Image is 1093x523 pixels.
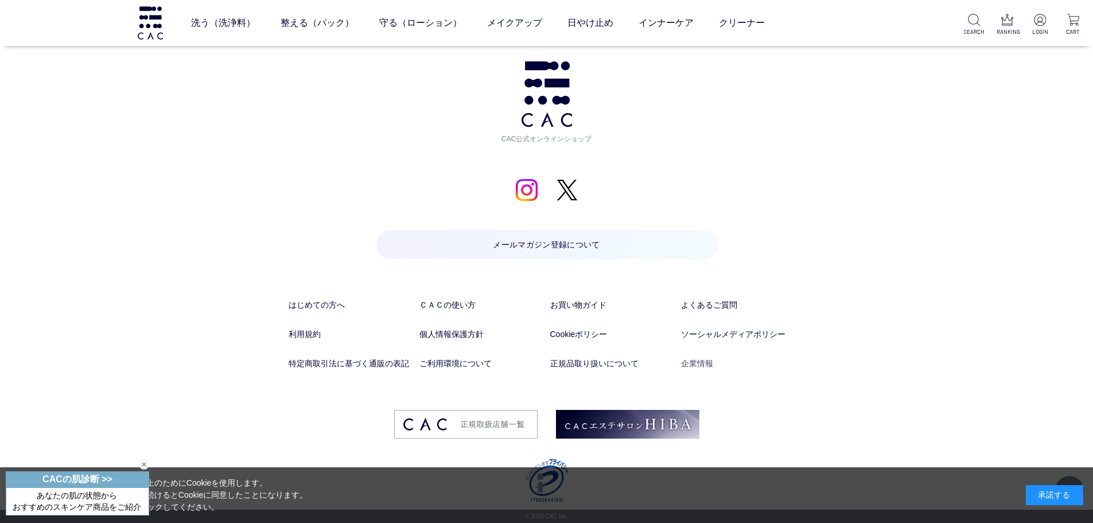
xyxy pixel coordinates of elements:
[550,358,674,370] a: 正規品取り扱いについて
[376,230,717,259] a: メールマガジン登録について
[289,328,413,340] a: 利用規約
[10,477,308,513] div: 当サイトでは、お客様へのサービス向上のためにCookieを使用します。 「承諾する」をクリックするか閲覧を続けるとCookieに同意したことになります。 詳細はこちらの をクリックしてください。
[963,28,985,36] p: SEARCH
[419,299,543,311] a: ＣＡＣの使い方
[419,358,543,370] a: ご利用環境について
[719,7,765,39] a: クリーナー
[289,358,413,370] a: 特定商取引法に基づく通販の表記
[997,14,1018,36] a: RANKING
[191,7,255,39] a: 洗う（洗浄料）
[487,7,542,39] a: メイクアップ
[1029,28,1051,36] p: LOGIN
[1029,14,1051,36] a: LOGIN
[1026,485,1083,505] div: 承諾する
[136,6,165,39] img: logo
[997,28,1018,36] p: RANKING
[1063,14,1084,36] a: CART
[289,299,413,311] a: はじめての方へ
[550,328,674,340] a: Cookieポリシー
[498,127,596,144] span: CAC公式オンラインショップ
[567,7,613,39] a: 日やけ止め
[498,61,596,144] a: CAC公式オンラインショップ
[963,14,985,36] a: SEARCH
[681,328,805,340] a: ソーシャルメディアポリシー
[419,328,543,340] a: 個人情報保護方針
[639,7,694,39] a: インナーケア
[681,299,805,311] a: よくあるご質問
[281,7,354,39] a: 整える（パック）
[550,299,674,311] a: お買い物ガイド
[1063,28,1084,36] p: CART
[379,7,462,39] a: 守る（ローション）
[556,410,699,439] img: footer_image02.png
[681,358,805,370] a: 企業情報
[394,410,538,439] img: footer_image03.png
